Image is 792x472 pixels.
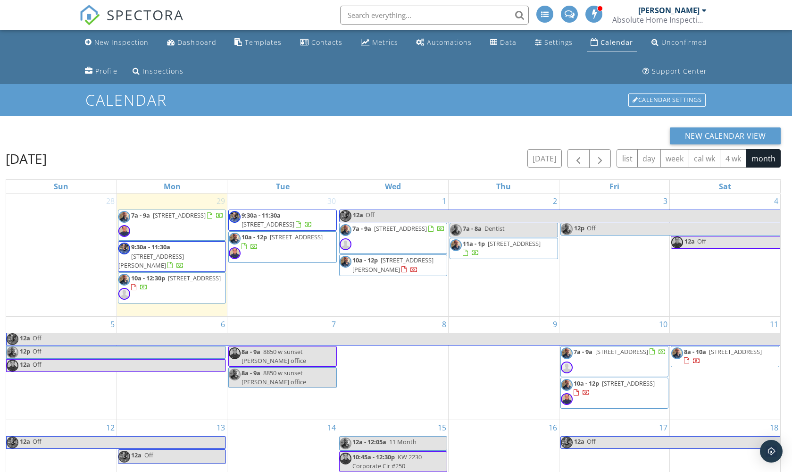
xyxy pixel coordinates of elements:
[242,347,260,356] span: 8a - 9a
[671,236,683,248] img: img_4456.heic.jpg
[440,194,448,209] a: Go to October 1, 2025
[463,224,482,233] span: 7a - 8a
[357,34,402,51] a: Metrics
[561,437,573,448] img: img_2381.jpg
[242,369,306,386] span: 8850 w sunset [PERSON_NAME] office
[574,437,585,448] span: 12a
[352,224,371,233] span: 7a - 9a
[229,247,241,259] img: img_4456.heic.jpg
[768,420,780,435] a: Go to October 18, 2025
[671,347,683,359] img: img_8383_copy.jpg
[717,180,733,193] a: Saturday
[561,347,573,359] img: img_8383_copy.jpg
[637,149,661,168] button: day
[7,346,18,358] img: img_8383_copy.jpg
[19,437,31,448] span: 12a
[215,194,227,209] a: Go to September 29, 2025
[684,236,695,248] span: 12a
[107,5,184,25] span: SPECTORA
[7,437,18,448] img: img_2381.jpg
[215,420,227,435] a: Go to October 13, 2025
[689,149,721,168] button: cal wk
[587,224,596,232] span: Off
[144,451,153,459] span: Off
[374,224,427,233] span: [STREET_ADDRESS]
[352,210,364,222] span: 12a
[559,194,669,316] td: Go to October 3, 2025
[117,194,227,316] td: Go to September 29, 2025
[463,239,485,248] span: 11a - 1p
[33,334,42,342] span: Off
[746,149,781,168] button: month
[340,453,351,464] img: img_4456.heic.jpg
[484,224,505,233] span: Dentist
[427,38,472,47] div: Automations
[33,347,42,355] span: Off
[652,67,707,76] div: Support Center
[330,317,338,332] a: Go to October 7, 2025
[639,63,711,80] a: Support Center
[440,317,448,332] a: Go to October 8, 2025
[129,63,187,80] a: Inspections
[500,38,517,47] div: Data
[118,225,130,237] img: img_4456.heic.jpg
[560,378,668,409] a: 10a - 12p [STREET_ADDRESS]
[574,347,666,356] a: 7a - 9a [STREET_ADDRESS]
[352,453,395,461] span: 10:45a - 12:30p
[33,360,42,369] span: Off
[228,210,336,231] a: 9:30a - 11:30a [STREET_ADDRESS]
[118,243,184,269] a: 9:30a - 11:30a [STREET_ADDRESS][PERSON_NAME]
[638,6,700,15] div: [PERSON_NAME]
[270,233,323,241] span: [STREET_ADDRESS]
[242,211,312,228] a: 9:30a - 11:30a [STREET_ADDRESS]
[168,274,221,282] span: [STREET_ADDRESS]
[709,347,762,356] span: [STREET_ADDRESS]
[340,438,351,449] img: img_8383_copy.jpg
[648,34,711,51] a: Unconfirmed
[574,347,592,356] span: 7a - 9a
[340,6,529,25] input: Search everything...
[772,194,780,209] a: Go to October 4, 2025
[19,333,31,345] span: 12a
[486,34,520,51] a: Data
[242,233,323,250] a: 10a - 12p [STREET_ADDRESS]
[628,93,706,107] div: Calendar Settings
[660,149,689,168] button: week
[242,369,260,377] span: 8a - 9a
[325,420,338,435] a: Go to October 14, 2025
[242,220,294,228] span: [STREET_ADDRESS]
[595,347,648,356] span: [STREET_ADDRESS]
[352,256,378,264] span: 10a - 12p
[231,34,285,51] a: Templates
[296,34,346,51] a: Contacts
[544,38,573,47] div: Settings
[352,224,445,233] a: 7a - 9a [STREET_ADDRESS]
[657,317,669,332] a: Go to October 10, 2025
[108,317,117,332] a: Go to October 5, 2025
[561,362,573,373] img: default-user-f0147aede5fd5fa78ca7ade42f37bd4542148d508eef1c3d3ea960f66861d68b.jpg
[561,379,573,391] img: img_8383_copy.jpg
[587,34,637,51] a: Calendar
[617,149,638,168] button: list
[547,420,559,435] a: Go to October 16, 2025
[463,239,541,257] a: 11a - 1p [STREET_ADDRESS]
[561,223,573,235] img: img_8383_copy.jpg
[7,360,18,371] img: img_4456.heic.jpg
[450,224,462,236] img: img_8383_copy.jpg
[602,379,655,388] span: [STREET_ADDRESS]
[19,360,31,371] span: 12a
[118,288,130,300] img: default-user-f0147aede5fd5fa78ca7ade42f37bd4542148d508eef1c3d3ea960f66861d68b.jpg
[131,243,170,251] span: 9:30a - 11:30a
[94,38,149,47] div: New Inspection
[574,223,585,235] span: 12p
[559,316,669,420] td: Go to October 10, 2025
[52,180,70,193] a: Sunday
[219,317,227,332] a: Go to October 6, 2025
[79,13,184,33] a: SPECTORA
[229,233,241,244] img: img_8383_copy.jpg
[697,237,706,245] span: Off
[142,67,183,76] div: Inspections
[118,243,130,254] img: img_2381.jpg
[118,274,130,286] img: img_8383_copy.jpg
[177,38,217,47] div: Dashboard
